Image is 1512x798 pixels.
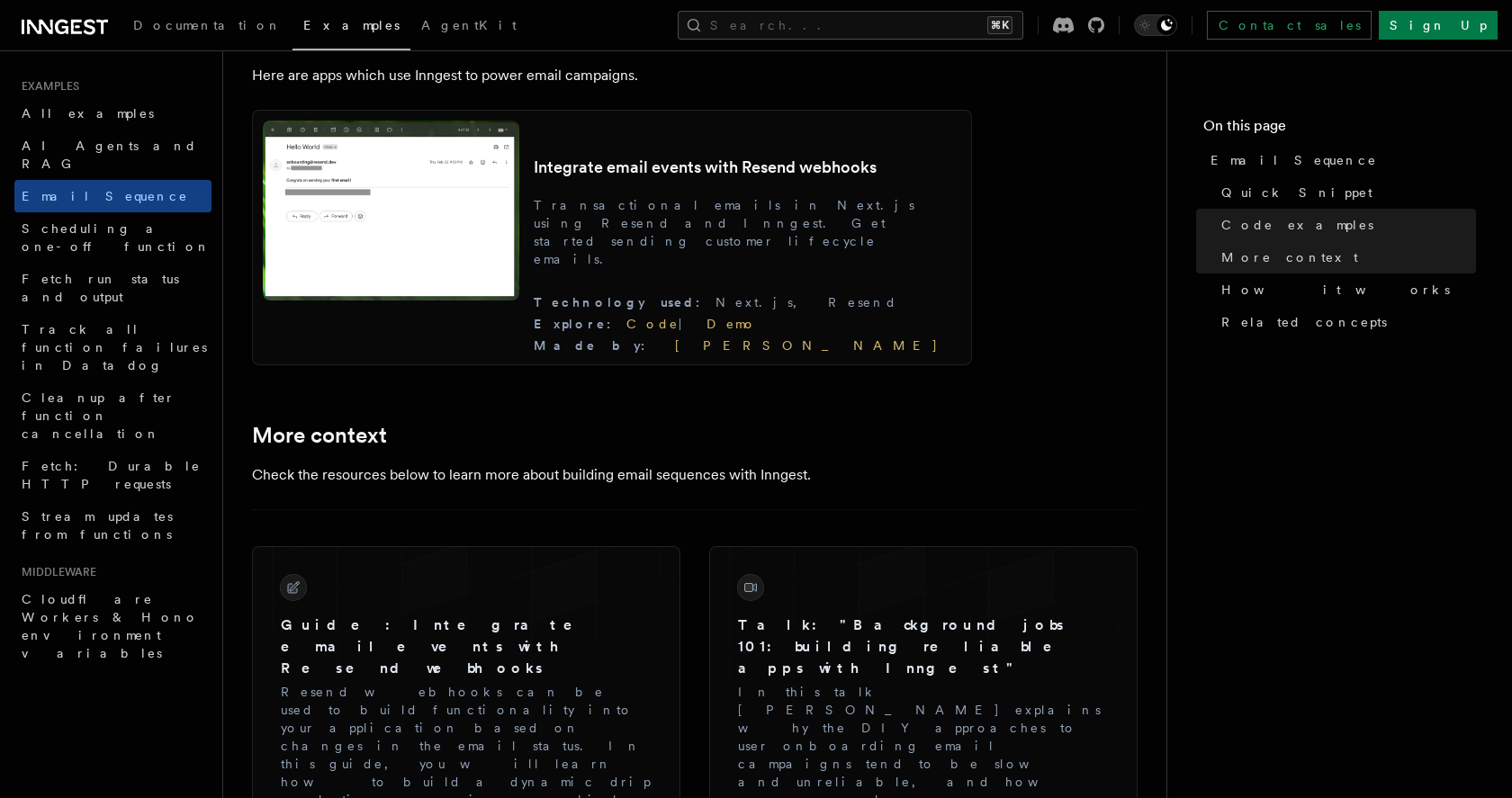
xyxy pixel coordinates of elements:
span: Code examples [1221,216,1373,234]
span: More context [1221,248,1358,266]
span: Scheduling a one-off function [22,221,211,254]
a: Contact sales [1207,11,1372,40]
a: Examples [292,5,410,50]
a: Demo [706,317,757,331]
a: [PERSON_NAME] [661,338,939,353]
img: Integrate email events with Resend webhooks [263,121,519,300]
span: AI Agents and RAG [22,139,197,171]
p: Here are apps which use Inngest to power email campaigns. [252,63,972,88]
span: Related concepts [1221,313,1387,331]
span: Track all function failures in Datadog [22,322,207,372]
h3: Guide: Integrate email events with Resend webhooks [281,614,652,679]
div: Next.js, Resend [534,293,961,311]
a: Track all function failures in Datadog [14,313,211,381]
a: Code examples [1214,209,1476,241]
span: Documentation [133,18,282,32]
span: AgentKit [421,18,517,32]
span: Quick Snippet [1221,184,1372,202]
p: Check the resources below to learn more about building email sequences with Inngest. [252,462,972,488]
span: How it works [1221,281,1450,299]
span: Technology used : [534,295,715,309]
kbd: ⌘K [987,16,1012,34]
span: Made by : [534,338,661,353]
h4: On this page [1203,115,1476,144]
a: Cloudflare Workers & Hono environment variables [14,583,211,669]
a: More context [1214,241,1476,273]
span: Middleware [14,565,96,579]
span: Examples [303,18,400,32]
span: Email Sequence [22,189,188,203]
span: All examples [22,106,154,121]
a: Email Sequence [14,180,211,212]
a: All examples [14,97,211,130]
span: Cloudflare Workers & Hono environment variables [22,592,199,660]
button: Search...⌘K [678,11,1023,40]
a: Code [626,317,679,331]
a: Email Sequence [1203,144,1476,176]
a: Fetch run status and output [14,263,211,313]
span: Fetch run status and output [22,272,179,304]
h3: Talk: "Background jobs 101: building reliable apps with Inngest" [738,614,1109,679]
span: Email Sequence [1210,151,1377,169]
a: Scheduling a one-off function [14,212,211,263]
div: | [534,315,961,333]
h3: Integrate email events with Resend webhooks [534,157,961,178]
a: More context [252,423,387,448]
a: How it works [1214,273,1476,306]
span: Cleanup after function cancellation [22,390,175,441]
button: Toggle dark mode [1134,14,1177,36]
a: Related concepts [1214,306,1476,338]
a: Documentation [122,5,292,49]
a: Cleanup after function cancellation [14,381,211,450]
a: Stream updates from functions [14,500,211,551]
a: AgentKit [410,5,527,49]
p: Transactional emails in Next.js using Resend and Inngest. Get started sending customer lifecycle ... [534,196,961,268]
a: Quick Snippet [1214,176,1476,209]
span: Fetch: Durable HTTP requests [22,459,201,491]
span: Stream updates from functions [22,509,173,542]
span: Explore : [534,317,626,331]
a: Fetch: Durable HTTP requests [14,450,211,500]
a: Sign Up [1379,11,1498,40]
span: Examples [14,79,79,94]
a: AI Agents and RAG [14,130,211,180]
